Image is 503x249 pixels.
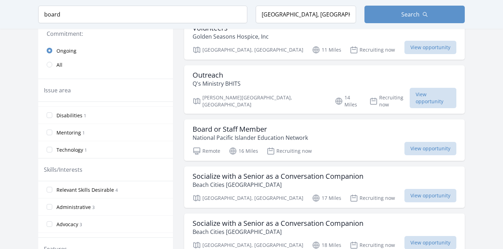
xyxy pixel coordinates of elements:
span: 1 [84,113,86,119]
button: Search [364,6,465,23]
legend: Commitment: [47,30,165,38]
p: Beach Cities [GEOGRAPHIC_DATA] [193,181,363,189]
p: Recruiting now [350,194,395,202]
span: Disabilities [56,112,82,119]
span: View opportunity [410,88,456,108]
input: Keyword [38,6,247,23]
input: Administrative 3 [47,204,52,210]
a: Socialize with a Senior as a Conversation Companion Beach Cities [GEOGRAPHIC_DATA] [GEOGRAPHIC_DA... [184,166,465,208]
h3: Socialize with a Senior as a Conversation Companion [193,219,363,228]
input: Mentoring 1 [47,130,52,135]
a: Outreach Q's Ministry BHITS [PERSON_NAME][GEOGRAPHIC_DATA], [GEOGRAPHIC_DATA] 14 Miles Recruiting... [184,65,465,114]
input: Disabilities 1 [47,112,52,118]
p: 14 Miles [335,94,361,108]
span: Administrative [56,204,91,211]
p: Recruiting now [267,147,312,155]
input: Technology 1 [47,147,52,152]
span: Relevant Skills Desirable [56,186,114,194]
p: Recruiting now [350,46,395,54]
span: 4 [115,187,118,193]
p: 11 Miles [312,46,341,54]
span: Technology [56,146,83,153]
span: 3 [80,222,82,228]
p: [GEOGRAPHIC_DATA], [GEOGRAPHIC_DATA] [193,194,303,202]
p: National Pacific Islander Education Network [193,133,308,142]
h3: Outreach [193,71,241,79]
span: Mentoring [56,129,81,136]
p: Beach Cities [GEOGRAPHIC_DATA] [193,228,363,236]
input: Location [256,6,356,23]
span: 1 [85,147,87,153]
legend: Issue area [44,86,71,94]
p: 17 Miles [312,194,341,202]
input: Relevant Skills Desirable 4 [47,187,52,192]
span: View opportunity [404,142,456,155]
a: All [38,58,173,72]
h3: Socialize with a Senior as a Conversation Companion [193,172,363,181]
span: All [56,61,62,68]
p: Remote [193,147,220,155]
a: Ongoing [38,44,173,58]
h3: Board or Staff Member [193,125,308,133]
legend: Skills/Interests [44,165,82,174]
input: Advocacy 3 [47,221,52,227]
p: [PERSON_NAME][GEOGRAPHIC_DATA], [GEOGRAPHIC_DATA] [193,94,326,108]
a: Volunteers Golden Seasons Hospice, Inc [GEOGRAPHIC_DATA], [GEOGRAPHIC_DATA] 11 Miles Recruiting n... [184,18,465,60]
p: Recruiting now [369,94,410,108]
p: Q's Ministry BHITS [193,79,241,88]
p: Golden Seasons Hospice, Inc [193,32,269,41]
span: View opportunity [404,41,456,54]
span: 3 [92,204,95,210]
a: Board or Staff Member National Pacific Islander Education Network Remote 16 Miles Recruiting now ... [184,119,465,161]
span: Advocacy [56,221,78,228]
span: View opportunity [404,189,456,202]
span: 1 [82,130,85,136]
span: Ongoing [56,47,76,54]
p: [GEOGRAPHIC_DATA], [GEOGRAPHIC_DATA] [193,46,303,54]
span: Search [401,10,420,19]
p: 16 Miles [229,147,258,155]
